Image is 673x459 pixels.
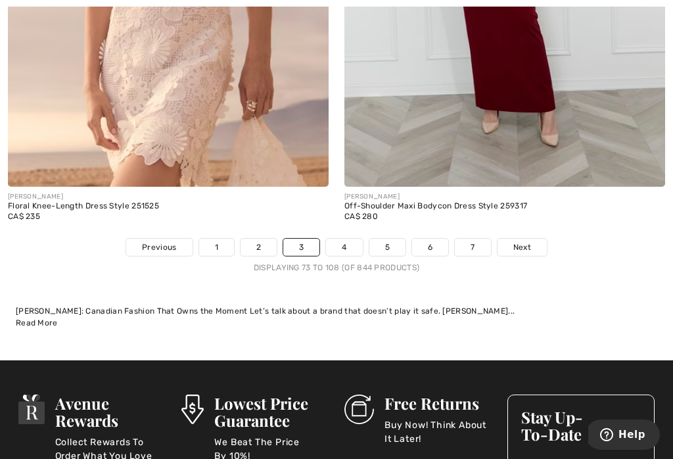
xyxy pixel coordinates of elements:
span: CA$ 235 [8,212,40,221]
span: Previous [142,241,176,253]
div: [PERSON_NAME]: Canadian Fashion That Owns the Moment Let’s talk about a brand that doesn’t play i... [16,305,657,317]
img: Lowest Price Guarantee [181,395,204,424]
img: Free Returns [344,395,374,424]
a: Next [498,239,547,256]
a: 5 [369,239,406,256]
p: Buy Now! Think About It Later! [384,418,492,445]
a: 4 [326,239,362,256]
iframe: Opens a widget where you can find more information [588,420,660,452]
h3: Stay Up-To-Date [521,408,641,443]
span: Next [513,241,531,253]
h3: Free Returns [384,395,492,412]
a: 6 [412,239,448,256]
span: Read More [16,318,58,327]
a: 2 [241,239,277,256]
div: Off-Shoulder Maxi Bodycon Dress Style 259317 [344,202,665,211]
img: Avenue Rewards [18,395,45,424]
a: Previous [126,239,192,256]
a: 1 [199,239,234,256]
div: [PERSON_NAME] [8,192,329,202]
span: CA$ 280 [344,212,378,221]
div: Floral Knee-Length Dress Style 251525 [8,202,329,211]
a: 7 [455,239,490,256]
h3: Lowest Price Guarantee [214,395,329,429]
a: 3 [283,239,319,256]
h3: Avenue Rewards [55,395,166,429]
div: [PERSON_NAME] [344,192,665,202]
